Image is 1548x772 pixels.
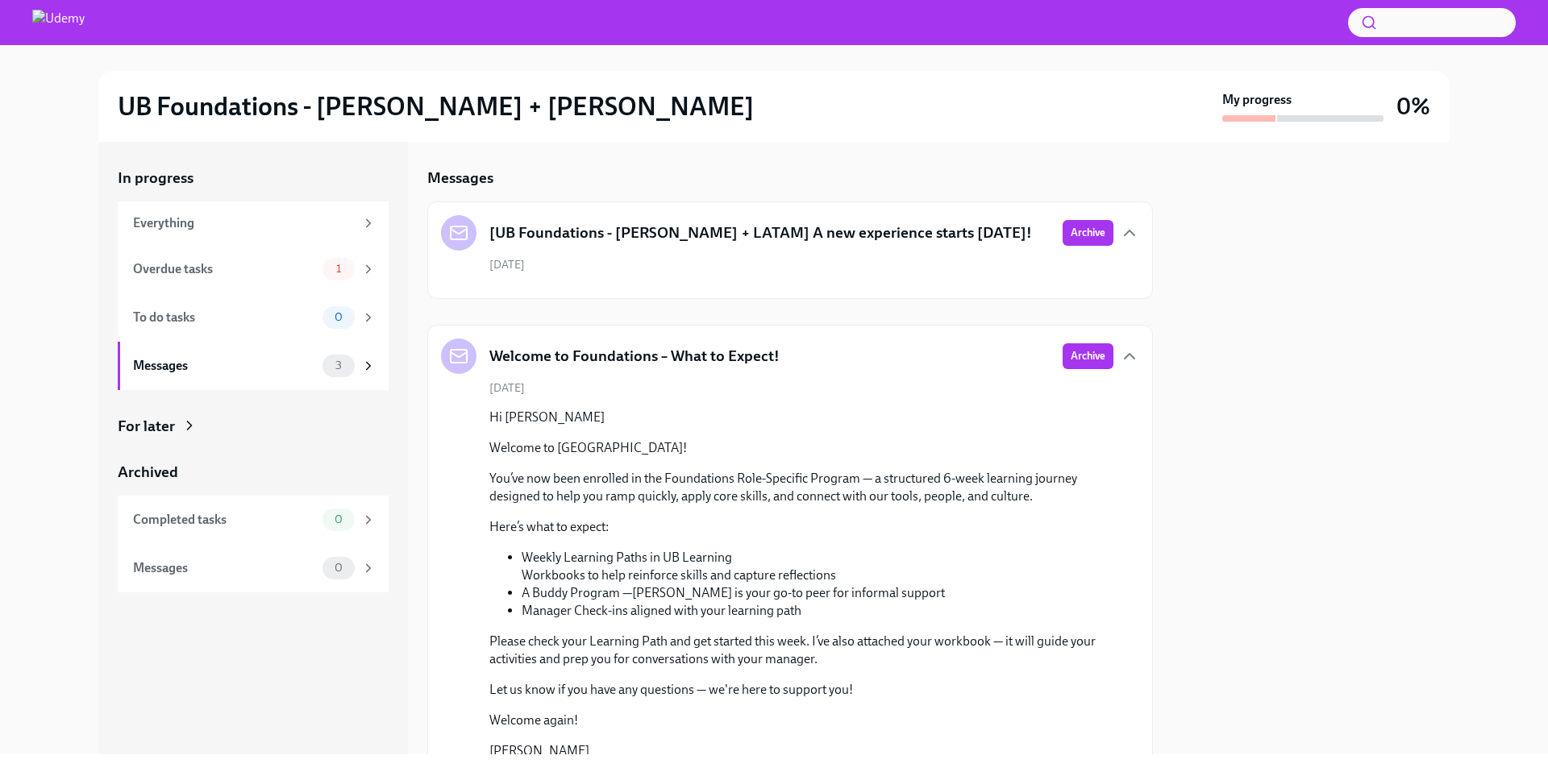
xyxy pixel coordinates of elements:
span: 0 [325,513,352,525]
div: For later [118,416,175,437]
a: Messages3 [118,342,389,390]
span: 1 [327,263,351,275]
h5: [UB Foundations - [PERSON_NAME] + LATAM] A new experience starts [DATE]! [489,222,1032,243]
span: 3 [326,359,352,371]
h3: 0% [1396,92,1430,121]
a: Archived [118,462,389,483]
p: Let us know if you have any questions — we're here to support you! [489,681,1113,699]
p: You’ve now been enrolled in the Foundations Role-Specific Program — a structured 6-week learning ... [489,470,1113,505]
h5: Welcome to Foundations – What to Expect! [489,346,780,367]
div: Messages [133,357,316,375]
p: Welcome again! [489,712,1113,729]
p: [PERSON_NAME] [489,742,1113,760]
span: [DATE] [489,257,525,272]
p: Please check your Learning Path and get started this week. I’ve also attached your workbook — it ... [489,633,1113,668]
strong: My progress [1222,91,1292,109]
span: Archive [1071,348,1105,364]
p: Welcome to [GEOGRAPHIC_DATA]! [489,439,1113,457]
a: For later [118,416,389,437]
button: Archive [1063,220,1113,246]
span: 0 [325,562,352,574]
div: Overdue tasks [133,260,316,278]
a: Completed tasks0 [118,496,389,544]
h2: UB Foundations - [PERSON_NAME] + [PERSON_NAME] [118,90,754,122]
a: Messages0 [118,544,389,592]
p: Here’s what to expect: [489,518,1113,536]
a: In progress [118,168,389,189]
div: To do tasks [133,309,316,326]
a: To do tasks0 [118,293,389,342]
h5: Messages [427,168,493,189]
span: 0 [325,311,352,323]
img: Udemy [32,10,85,35]
a: Overdue tasks1 [118,245,389,293]
li: Manager Check-ins aligned with your learning path [522,602,1113,620]
li: A Buddy Program —[PERSON_NAME] is your go-to peer for informal support [522,584,1113,602]
p: Hi [PERSON_NAME] [489,409,1113,426]
span: [DATE] [489,380,525,396]
li: Weekly Learning Paths in UB Learning Workbooks to help reinforce skills and capture reflections [522,549,1113,584]
span: Archive [1071,225,1105,241]
div: Everything [133,214,355,232]
div: Completed tasks [133,511,316,529]
div: Messages [133,559,316,577]
a: Everything [118,201,389,245]
button: Archive [1063,343,1113,369]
